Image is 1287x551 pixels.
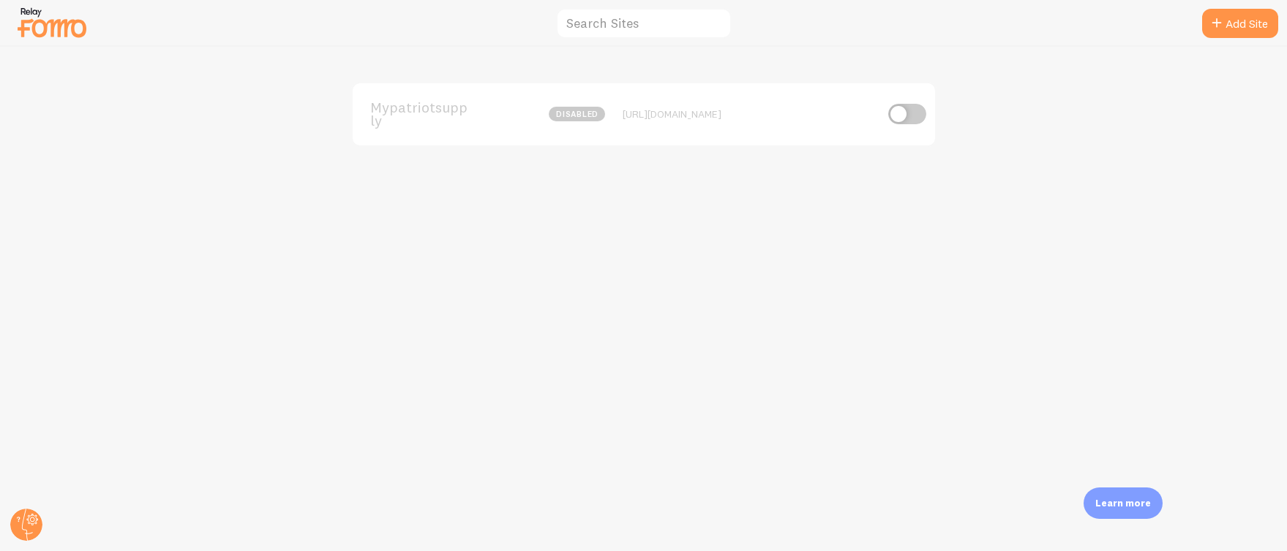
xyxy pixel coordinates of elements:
img: fomo-relay-logo-orange.svg [15,4,89,41]
p: Learn more [1095,496,1151,510]
div: [URL][DOMAIN_NAME] [623,107,875,121]
span: Mypatriotsupply [370,101,488,128]
div: Learn more [1084,487,1163,519]
span: disabled [549,107,605,121]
